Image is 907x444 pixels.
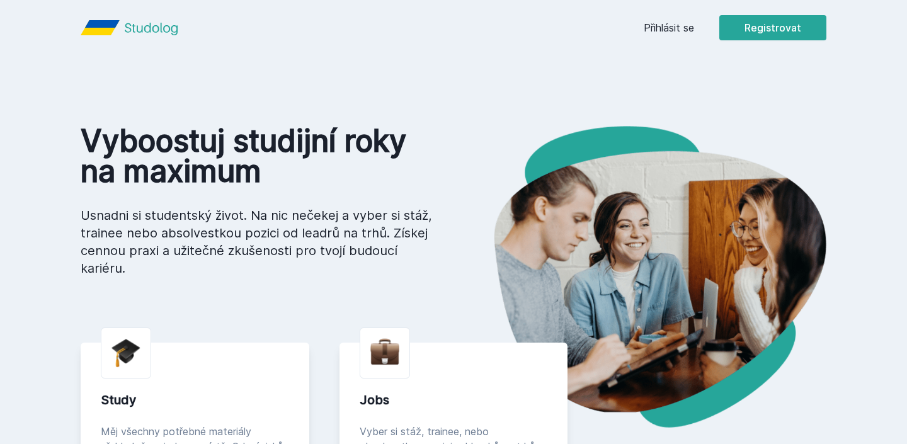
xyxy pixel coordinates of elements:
img: briefcase.png [370,336,399,368]
button: Registrovat [719,15,826,40]
p: Usnadni si studentský život. Na nic nečekej a vyber si stáž, trainee nebo absolvestkou pozici od ... [81,207,433,277]
h1: Vyboostuj studijní roky na maximum [81,126,433,186]
div: Jobs [360,391,548,409]
a: Přihlásit se [644,20,694,35]
img: graduation-cap.png [111,338,140,368]
img: hero.png [453,126,826,428]
div: Study [101,391,289,409]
